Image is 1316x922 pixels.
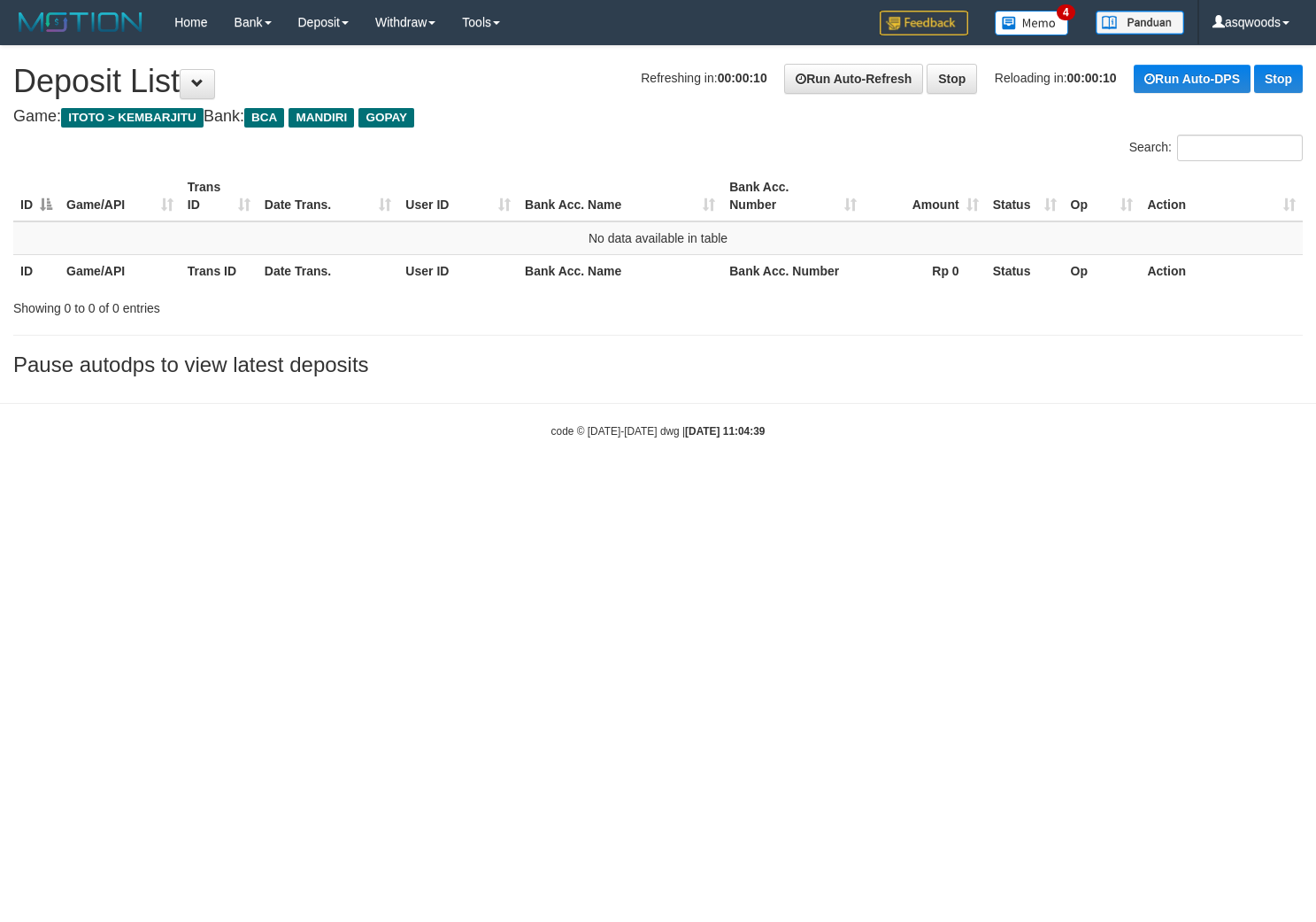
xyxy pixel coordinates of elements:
th: Bank Acc. Name [518,254,722,287]
th: ID [13,254,59,287]
td: No data available in table [13,221,1303,255]
span: Reloading in: [995,71,1117,85]
a: Stop [927,64,977,94]
img: Button%20Memo.svg [995,11,1069,35]
img: panduan.png [1096,11,1184,35]
a: Stop [1254,65,1303,93]
th: ID: activate to sort column descending [13,171,59,221]
th: Op [1064,254,1141,287]
h1: Deposit List [13,64,1303,99]
input: Search: [1177,135,1303,161]
th: Op: activate to sort column ascending [1064,171,1141,221]
span: MANDIRI [289,108,354,128]
th: Action: activate to sort column ascending [1140,171,1303,221]
th: Date Trans. [258,254,399,287]
th: Trans ID [181,254,258,287]
strong: 00:00:10 [1067,71,1117,85]
strong: [DATE] 11:04:39 [685,425,765,438]
th: Bank Acc. Number [722,254,864,287]
th: Bank Acc. Name: activate to sort column ascending [518,171,722,221]
th: User ID [398,254,518,287]
a: Run Auto-Refresh [784,64,923,94]
span: GOPAY [358,108,414,128]
th: Action [1140,254,1303,287]
th: Game/API: activate to sort column ascending [59,171,181,221]
label: Search: [1129,135,1303,161]
strong: 00:00:10 [718,71,767,85]
span: Refreshing in: [641,71,766,85]
span: ITOTO > KEMBARJITU [61,108,204,128]
th: Bank Acc. Number: activate to sort column ascending [722,171,864,221]
div: Showing 0 to 0 of 0 entries [13,292,535,317]
img: MOTION_logo.png [13,9,148,35]
th: User ID: activate to sort column ascending [398,171,518,221]
h4: Game: Bank: [13,108,1303,126]
th: Status: activate to sort column ascending [986,171,1064,221]
span: BCA [244,108,284,128]
img: Feedback.jpg [880,11,968,35]
th: Rp 0 [864,254,986,287]
th: Amount: activate to sort column ascending [864,171,986,221]
th: Date Trans.: activate to sort column ascending [258,171,399,221]
a: Run Auto-DPS [1134,65,1251,93]
th: Game/API [59,254,181,287]
small: code © [DATE]-[DATE] dwg | [551,425,766,438]
span: 4 [1057,4,1075,20]
th: Status [986,254,1064,287]
h3: Pause autodps to view latest deposits [13,353,1303,376]
th: Trans ID: activate to sort column ascending [181,171,258,221]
